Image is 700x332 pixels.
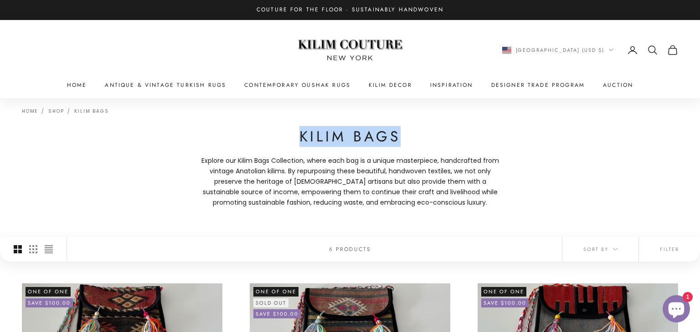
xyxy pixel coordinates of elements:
[502,47,511,54] img: United States
[29,237,37,262] button: Switch to smaller product images
[603,80,633,90] a: Auction
[502,46,614,54] button: Change country or currency
[491,80,585,90] a: Designer Trade Program
[74,108,108,115] a: Kilim Bags
[253,298,288,307] sold-out-badge: Sold out
[369,80,412,90] summary: Kilim Decor
[639,237,700,262] button: Filter
[293,29,407,72] img: Logo of Kilim Couture New York
[660,295,693,325] inbox-online-store-chat: Shopify online store chat
[481,287,526,296] span: One of One
[26,287,71,296] span: One of One
[22,80,678,90] nav: Primary navigation
[201,156,499,207] span: Explore our Kilim Bags Collection, where each bag is a unique masterpiece, handcrafted from vinta...
[516,46,605,54] span: [GEOGRAPHIC_DATA] (USD $)
[67,80,87,90] a: Home
[430,80,473,90] a: Inspiration
[105,80,226,90] a: Antique & Vintage Turkish Rugs
[329,245,371,254] p: 6 products
[481,298,529,307] on-sale-badge: Save $100.00
[562,237,638,262] button: Sort by
[583,245,618,253] span: Sort by
[253,309,301,318] on-sale-badge: Save $100.00
[14,237,22,262] button: Switch to larger product images
[195,127,505,146] h1: Kilim Bags
[45,237,53,262] button: Switch to compact product images
[26,298,73,307] on-sale-badge: Save $100.00
[22,108,38,115] a: Home
[244,80,350,90] a: Contemporary Oushak Rugs
[502,45,679,55] nav: Secondary navigation
[253,287,299,296] span: One of One
[257,5,443,15] p: Couture for the Floor · Sustainably Handwoven
[22,107,108,114] nav: Breadcrumb
[48,108,64,115] a: Shop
